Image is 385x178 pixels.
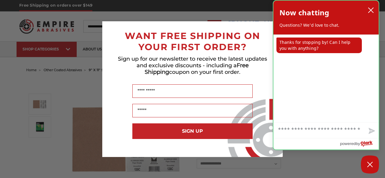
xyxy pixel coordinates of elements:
h2: Now chatting [279,7,329,19]
span: WANT FREE SHIPPING ON YOUR FIRST ORDER? [125,30,260,53]
a: Powered by Olark [340,138,379,149]
span: by [356,140,360,147]
span: Sign up for our newsletter to receive the latest updates and exclusive discounts - including a co... [118,56,267,75]
button: close chatbox [366,6,376,15]
span: Free Shipping [145,62,249,75]
div: chat [273,35,379,122]
button: SIGN UP [132,123,253,139]
p: Questions? We'd love to chat. [279,22,373,28]
button: Send message [364,124,379,138]
button: Close Chatbox [361,155,379,173]
span: powered [340,140,356,147]
input: Email [132,104,253,117]
p: Thanks for stopping by! Can I help you with anything? [276,38,362,53]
